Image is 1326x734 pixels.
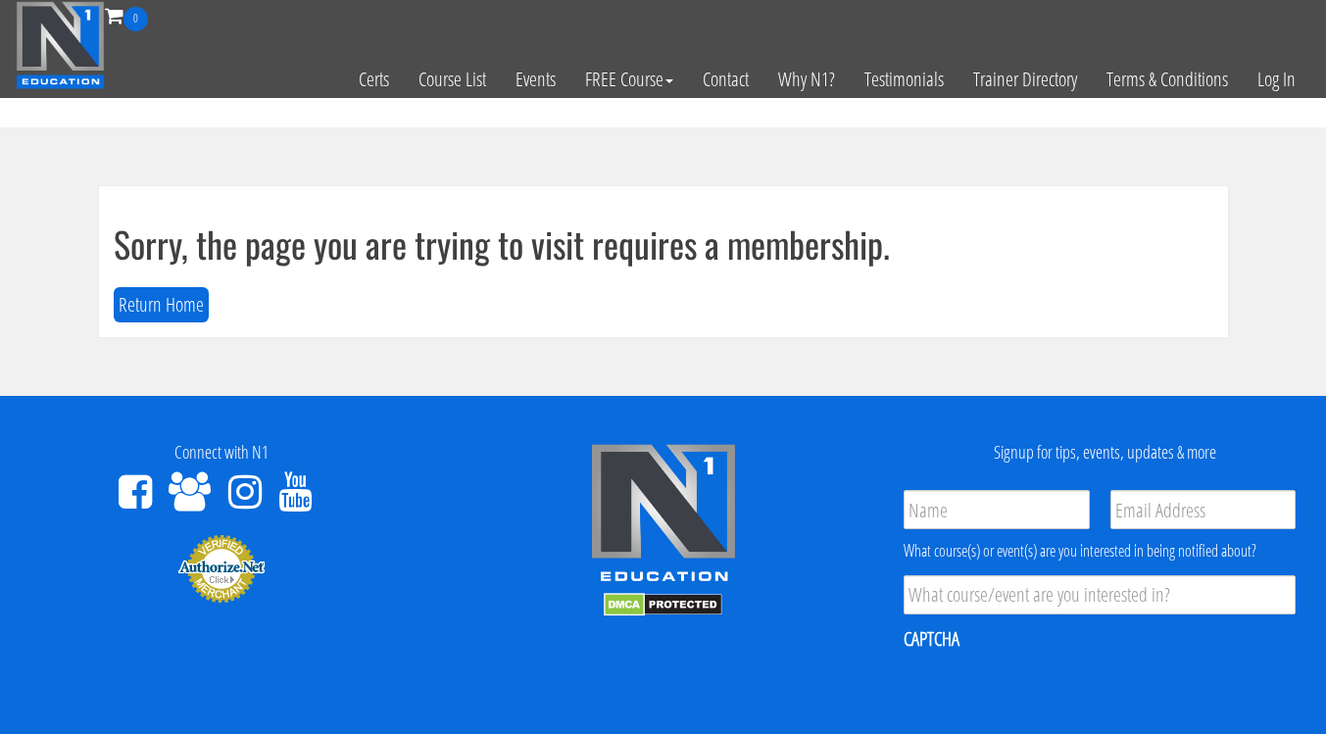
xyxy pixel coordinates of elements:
[404,31,501,127] a: Course List
[15,443,427,463] h4: Connect with N1
[904,575,1296,614] input: What course/event are you interested in?
[604,593,722,616] img: DMCA.com Protection Status
[344,31,404,127] a: Certs
[688,31,763,127] a: Contact
[1243,31,1310,127] a: Log In
[105,2,148,28] a: 0
[114,224,1213,264] h1: Sorry, the page you are trying to visit requires a membership.
[763,31,850,127] a: Why N1?
[123,7,148,31] span: 0
[899,443,1311,463] h4: Signup for tips, events, updates & more
[570,31,688,127] a: FREE Course
[904,539,1296,563] div: What course(s) or event(s) are you interested in being notified about?
[904,626,959,652] label: CAPTCHA
[904,490,1090,529] input: Name
[590,443,737,588] img: n1-edu-logo
[958,31,1092,127] a: Trainer Directory
[1110,490,1297,529] input: Email Address
[16,1,105,89] img: n1-education
[114,287,209,323] button: Return Home
[1092,31,1243,127] a: Terms & Conditions
[501,31,570,127] a: Events
[177,533,266,604] img: Authorize.Net Merchant - Click to Verify
[850,31,958,127] a: Testimonials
